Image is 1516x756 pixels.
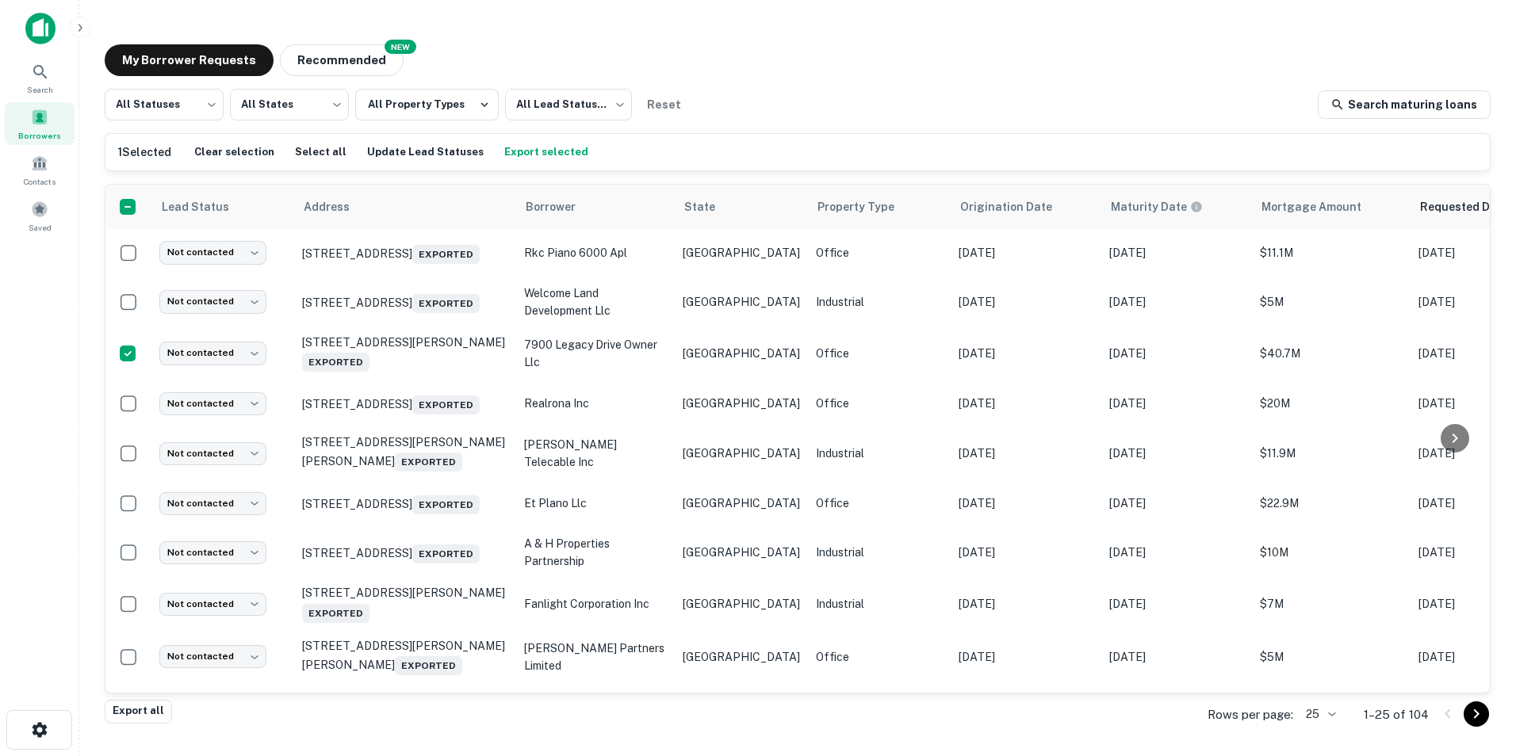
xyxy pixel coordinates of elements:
p: [GEOGRAPHIC_DATA] [683,595,800,613]
p: [GEOGRAPHIC_DATA] [683,544,800,561]
span: Exported [412,294,480,313]
div: Not contacted [159,442,266,465]
button: Reset [638,89,689,120]
p: [STREET_ADDRESS][PERSON_NAME][PERSON_NAME] [302,639,508,675]
p: 7900 legacy drive owner llc [524,336,667,371]
p: welcome land development llc [524,284,667,319]
p: $10M [1260,544,1403,561]
div: Not contacted [159,492,266,515]
p: [DATE] [959,445,1093,462]
p: fanlight corporation inc [524,595,667,613]
p: $20M [1260,395,1403,412]
span: Exported [302,353,369,372]
th: Origination Date [951,185,1101,229]
p: [GEOGRAPHIC_DATA] [683,648,800,666]
p: Industrial [816,544,943,561]
p: [STREET_ADDRESS] [302,541,508,563]
th: Property Type [808,185,951,229]
p: [STREET_ADDRESS][PERSON_NAME][PERSON_NAME] [302,435,508,472]
p: [STREET_ADDRESS] [302,242,508,264]
p: Industrial [816,595,943,613]
p: et plano llc [524,494,667,512]
p: Rows per page: [1208,705,1293,724]
p: [DATE] [959,293,1093,311]
span: Exported [412,245,480,264]
p: Office [816,648,943,666]
div: Not contacted [159,541,266,564]
button: Export all [105,700,172,724]
p: [STREET_ADDRESS][PERSON_NAME] [302,335,508,372]
p: $7M [1260,595,1403,613]
p: Office [816,494,943,512]
div: 25 [1300,703,1338,726]
p: [DATE] [959,595,1093,613]
p: [GEOGRAPHIC_DATA] [683,395,800,412]
button: Clear selection [190,140,278,164]
p: [GEOGRAPHIC_DATA] [683,345,800,362]
p: Office [816,244,943,262]
th: State [675,185,808,229]
p: Office [816,345,943,362]
div: Not contacted [159,342,266,365]
span: Exported [412,495,480,514]
p: $11.1M [1260,244,1403,262]
div: Not contacted [159,392,266,415]
div: Not contacted [159,593,266,616]
p: [DATE] [1109,345,1244,362]
p: [GEOGRAPHIC_DATA] [683,494,800,512]
span: Origination Date [960,197,1073,216]
a: Saved [5,194,75,237]
p: [DATE] [1109,445,1244,462]
p: [DATE] [1109,293,1244,311]
p: Industrial [816,445,943,462]
div: All States [230,84,349,125]
p: [DATE] [959,544,1093,561]
span: Exported [412,544,480,563]
p: [DATE] [1109,544,1244,561]
span: Exported [302,604,369,623]
th: Address [294,185,516,229]
div: Not contacted [159,290,266,313]
p: [STREET_ADDRESS] [302,291,508,313]
th: Maturity dates displayed may be estimated. Please contact the lender for the most accurate maturi... [1101,185,1252,229]
th: Mortgage Amount [1252,185,1411,229]
p: [STREET_ADDRESS] [302,392,508,414]
span: Contacts [24,175,56,188]
p: $5M [1260,648,1403,666]
span: State [684,197,736,216]
div: Borrowers [5,102,75,145]
h6: Maturity Date [1111,198,1187,216]
p: [GEOGRAPHIC_DATA] [683,445,800,462]
span: Search [27,83,53,96]
p: rkc piano 6000 apl [524,244,667,262]
span: Saved [29,221,52,234]
p: [DATE] [1109,244,1244,262]
a: Search [5,56,75,99]
p: [DATE] [959,244,1093,262]
p: [DATE] [959,648,1093,666]
div: Not contacted [159,645,266,668]
p: Industrial [816,293,943,311]
a: Search maturing loans [1318,90,1491,119]
span: Mortgage Amount [1261,197,1382,216]
div: Not contacted [159,241,266,264]
p: [STREET_ADDRESS] [302,492,508,514]
p: serac fountainhead san antonio owner llc [524,691,667,726]
div: All Lead Statuses [505,84,632,125]
p: a & h properties partnership [524,535,667,570]
span: Borrowers [18,129,61,142]
button: All Property Types [355,89,499,120]
p: [DATE] [959,345,1093,362]
p: $11.9M [1260,445,1403,462]
p: 1–25 of 104 [1364,705,1429,724]
span: Exported [395,656,462,675]
iframe: Chat Widget [1437,629,1516,705]
button: My Borrower Requests [105,44,274,76]
button: Export selected [500,140,592,164]
span: Exported [412,395,480,414]
button: Go to next page [1464,701,1489,727]
p: $22.9M [1260,494,1403,512]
